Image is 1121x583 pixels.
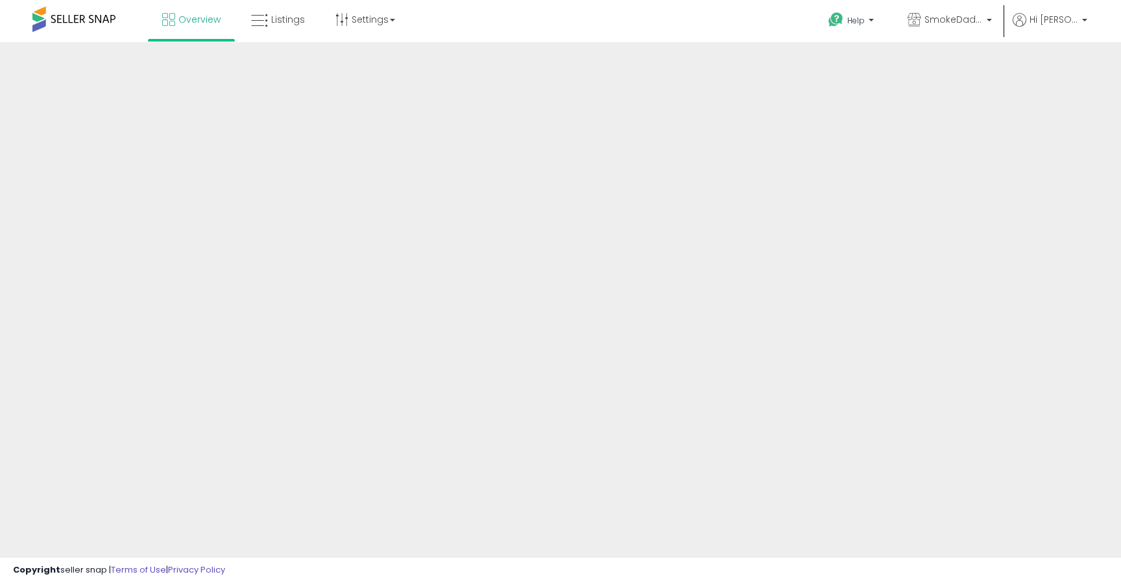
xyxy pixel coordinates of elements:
[1013,13,1087,42] a: Hi [PERSON_NAME]
[847,15,865,26] span: Help
[178,13,221,26] span: Overview
[168,564,225,576] a: Privacy Policy
[1030,13,1078,26] span: Hi [PERSON_NAME]
[13,564,225,577] div: seller snap | |
[818,2,887,42] a: Help
[828,12,844,28] i: Get Help
[111,564,166,576] a: Terms of Use
[924,13,983,26] span: SmokeDaddy LLC
[271,13,305,26] span: Listings
[13,564,60,576] strong: Copyright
